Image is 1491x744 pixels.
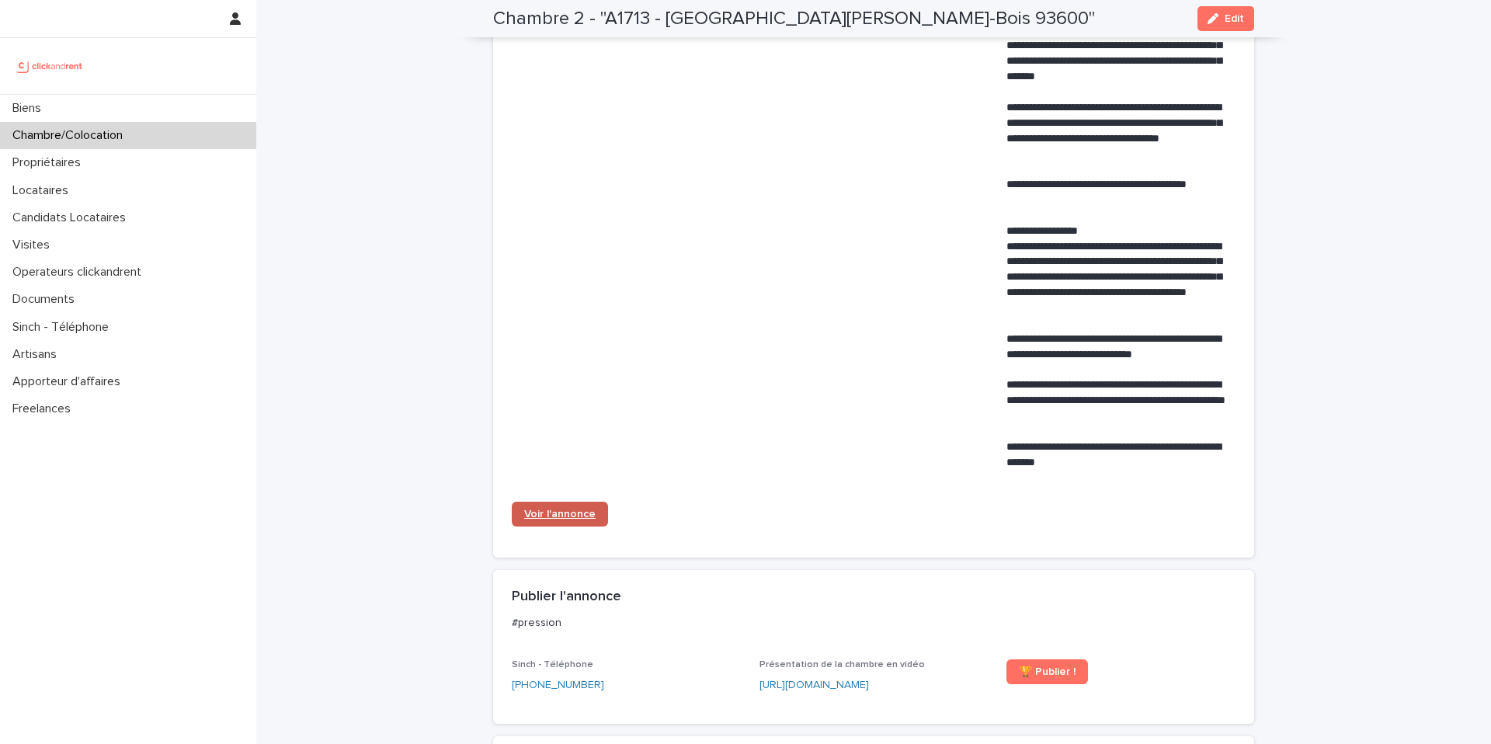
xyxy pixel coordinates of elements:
h2: Publier l'annonce [512,589,621,606]
span: Voir l'annonce [524,509,596,520]
img: UCB0brd3T0yccxBKYDjQ [12,50,88,82]
p: Biens [6,101,54,116]
span: Sinch - Téléphone [512,660,593,669]
ringoverc2c-number-84e06f14122c: [PHONE_NUMBER] [512,680,604,690]
span: 🏆 Publier ! [1019,666,1076,677]
p: Documents [6,292,87,307]
span: Edit [1225,13,1244,24]
p: Visites [6,238,62,252]
p: #pression [512,616,1229,630]
span: Présentation de la chambre en vidéo [759,660,925,669]
a: [URL][DOMAIN_NAME] [759,680,869,690]
p: Sinch - Téléphone [6,320,121,335]
p: Chambre/Colocation [6,128,135,143]
p: Apporteur d'affaires [6,374,133,389]
p: Candidats Locataires [6,210,138,225]
p: Propriétaires [6,155,93,170]
p: Freelances [6,402,83,416]
a: [PHONE_NUMBER] [512,677,604,694]
p: Operateurs clickandrent [6,265,154,280]
p: Locataires [6,183,81,198]
p: Artisans [6,347,69,362]
h2: Chambre 2 - "A1713 - [GEOGRAPHIC_DATA][PERSON_NAME]-Bois 93600" [493,8,1095,30]
a: 🏆 Publier ! [1006,659,1088,684]
a: Voir l'annonce [512,502,608,527]
button: Edit [1197,6,1254,31]
ringoverc2c-84e06f14122c: Call with Ringover [512,680,604,690]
